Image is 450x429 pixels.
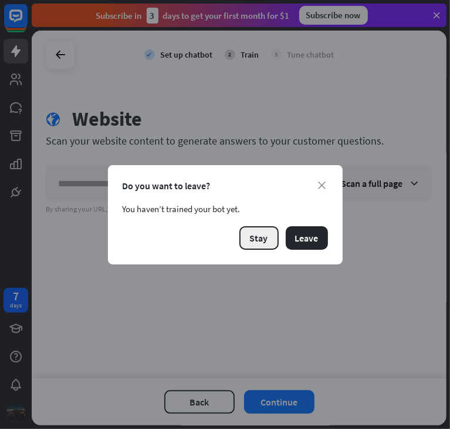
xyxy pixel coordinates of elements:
div: You haven’t trained your bot yet. [123,203,328,214]
button: Stay [239,226,279,250]
button: Open LiveChat chat widget [9,5,45,40]
i: close [319,182,326,189]
div: Do you want to leave? [123,180,328,192]
button: Leave [286,226,328,250]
